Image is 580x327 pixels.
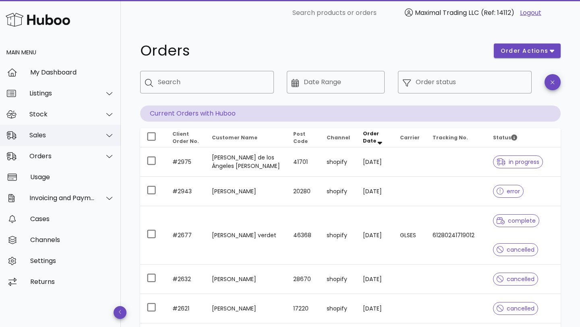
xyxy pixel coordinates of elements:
img: tab_keywords_by_traffic_grey.svg [80,47,87,53]
td: #2621 [166,294,205,323]
th: Tracking No. [426,128,487,147]
td: #2677 [166,206,205,265]
img: logo_orange.svg [13,13,19,19]
td: 20280 [287,177,321,206]
th: Post Code [287,128,321,147]
div: Orders [29,152,95,160]
td: shopify [320,294,356,323]
button: order actions [494,43,561,58]
p: Current Orders with Huboo [140,106,561,122]
span: Customer Name [212,134,257,141]
div: v 4.0.25 [23,13,39,19]
span: cancelled [497,306,535,311]
div: Domain: [DOMAIN_NAME] [21,21,89,27]
td: #2975 [166,147,205,177]
span: Maximal Trading LLC [415,8,479,17]
td: GLSES [394,206,426,265]
span: Channel [327,134,350,141]
td: [PERSON_NAME] de los Ángeles [PERSON_NAME] [205,147,286,177]
td: [DATE] [356,294,394,323]
img: website_grey.svg [13,21,19,27]
th: Client Order No. [166,128,205,147]
td: 41701 [287,147,321,177]
td: [DATE] [356,147,394,177]
th: Channel [320,128,356,147]
span: Client Order No. [172,130,199,145]
span: error [497,188,520,194]
td: 28670 [287,265,321,294]
div: Returns [30,278,114,286]
td: [PERSON_NAME] [205,177,286,206]
td: shopify [320,206,356,265]
td: [PERSON_NAME] verdet [205,206,286,265]
th: Carrier [394,128,426,147]
span: Tracking No. [433,134,468,141]
span: Post Code [293,130,308,145]
img: Huboo Logo [6,11,70,28]
td: [DATE] [356,265,394,294]
span: Carrier [400,134,420,141]
td: #2943 [166,177,205,206]
div: My Dashboard [30,68,114,76]
span: Status [493,134,517,141]
th: Status [487,128,561,147]
div: Channels [30,236,114,244]
th: Customer Name [205,128,286,147]
img: tab_domain_overview_orange.svg [22,47,28,53]
th: Order Date: Sorted descending. Activate to remove sorting. [356,128,394,147]
td: shopify [320,265,356,294]
td: 17220 [287,294,321,323]
span: cancelled [497,247,535,252]
td: 61280241719012 [426,206,487,265]
span: in progress [497,159,539,165]
span: Order Date [363,130,379,144]
td: [PERSON_NAME] [205,265,286,294]
div: Stock [29,110,95,118]
span: complete [497,218,536,224]
a: Logout [520,8,541,18]
td: #2632 [166,265,205,294]
span: (Ref: 14112) [481,8,514,17]
td: [PERSON_NAME] [205,294,286,323]
td: shopify [320,147,356,177]
div: Invoicing and Payments [29,194,95,202]
span: order actions [500,47,549,55]
h1: Orders [140,43,484,58]
div: Usage [30,173,114,181]
div: Settings [30,257,114,265]
td: 46368 [287,206,321,265]
div: Sales [29,131,95,139]
div: Listings [29,89,95,97]
td: [DATE] [356,206,394,265]
div: Cases [30,215,114,223]
span: cancelled [497,276,535,282]
td: [DATE] [356,177,394,206]
div: Domain Overview [31,48,72,53]
td: shopify [320,177,356,206]
div: Keywords by Traffic [89,48,136,53]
